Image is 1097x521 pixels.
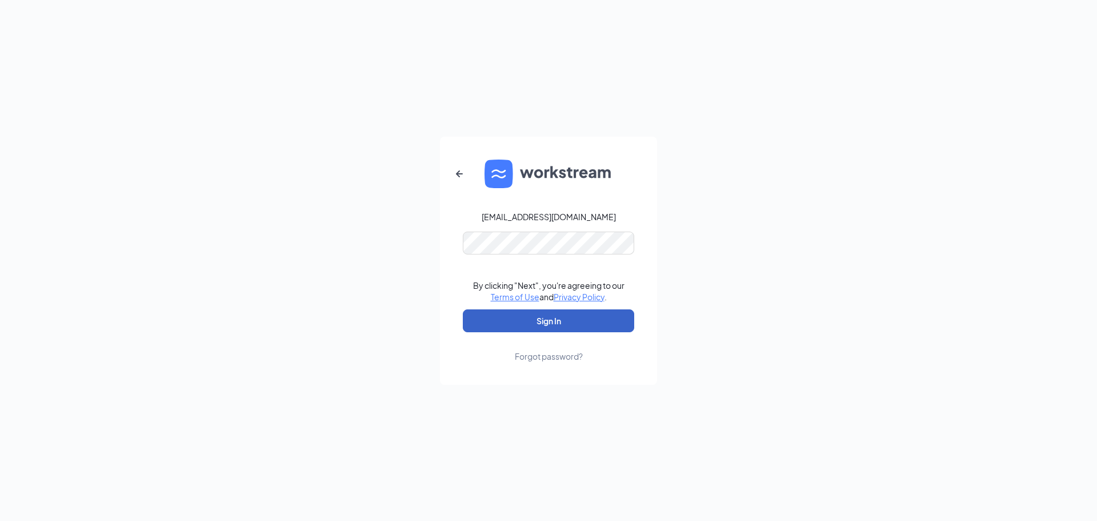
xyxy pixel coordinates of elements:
[554,292,604,302] a: Privacy Policy
[463,309,634,332] button: Sign In
[446,160,473,188] button: ArrowLeftNew
[515,332,583,362] a: Forgot password?
[485,160,612,188] img: WS logo and Workstream text
[491,292,539,302] a: Terms of Use
[482,211,616,222] div: [EMAIL_ADDRESS][DOMAIN_NAME]
[515,351,583,362] div: Forgot password?
[453,167,466,181] svg: ArrowLeftNew
[473,280,624,303] div: By clicking "Next", you're agreeing to our and .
